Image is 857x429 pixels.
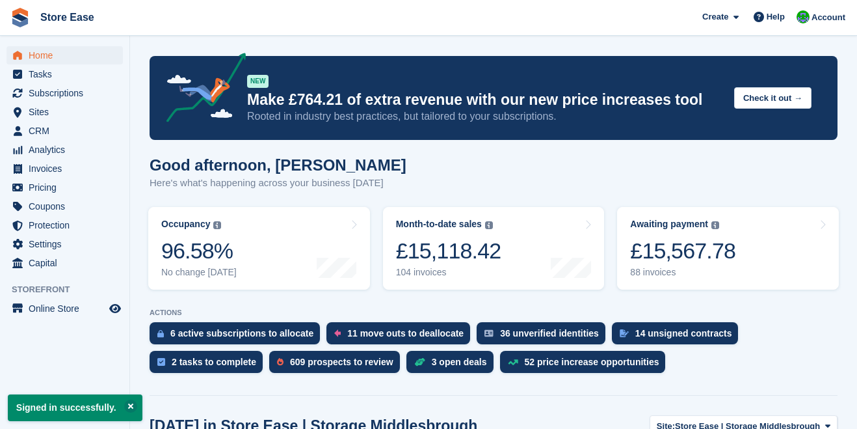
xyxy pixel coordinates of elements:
img: stora-icon-8386f47178a22dfd0bd8f6a31ec36ba5ce8667c1dd55bd0f319d3a0aa187defe.svg [10,8,30,27]
div: 36 unverified identities [500,328,599,339]
img: active_subscription_to_allocate_icon-d502201f5373d7db506a760aba3b589e785aa758c864c3986d89f69b8ff3... [157,329,164,338]
a: 2 tasks to complete [150,351,269,380]
span: Account [811,11,845,24]
div: 88 invoices [630,267,735,278]
img: Neal Smitheringale [797,10,810,23]
a: menu [7,46,123,64]
a: menu [7,159,123,178]
span: Tasks [29,65,107,83]
a: menu [7,254,123,272]
div: 6 active subscriptions to allocate [170,328,313,339]
a: menu [7,141,123,159]
a: menu [7,65,123,83]
div: Awaiting payment [630,219,708,230]
span: Sites [29,103,107,121]
img: task-75834270c22a3079a89374b754ae025e5fb1db73e45f91037f5363f120a921f8.svg [157,358,165,366]
div: 609 prospects to review [290,357,393,367]
a: menu [7,84,123,102]
div: 11 move outs to deallocate [347,328,464,339]
p: Signed in successfully. [8,394,142,421]
p: Here's what's happening across your business [DATE] [150,176,406,191]
div: 14 unsigned contracts [635,328,732,339]
a: 6 active subscriptions to allocate [150,322,326,351]
a: Month-to-date sales £15,118.42 104 invoices [383,207,605,290]
a: 3 open deals [406,351,500,380]
div: 104 invoices [396,267,501,278]
img: deal-1b604bf984904fb50ccaf53a9ad4b4a5d6e5aea283cecdc64d6e3604feb123c2.svg [414,357,425,367]
img: verify_identity-adf6edd0f0f0b5bbfe63781bf79b02c33cf7c696d77639b501bdc392416b5a36.svg [484,329,494,337]
a: menu [7,299,123,318]
button: Check it out → [734,87,811,109]
a: menu [7,235,123,253]
span: Protection [29,216,107,234]
a: Awaiting payment £15,567.78 88 invoices [617,207,839,290]
span: Capital [29,254,107,272]
a: Preview store [107,301,123,316]
img: icon-info-grey-7440780725fd019a000dd9b08b2336e03edf1995a4989e88bcd33f0948082b44.svg [711,221,719,229]
div: 2 tasks to complete [172,357,256,367]
a: 11 move outs to deallocate [326,322,477,351]
div: 96.58% [161,238,237,264]
p: Make £764.21 of extra revenue with our new price increases tool [247,90,724,109]
a: menu [7,216,123,234]
a: menu [7,122,123,140]
span: Pricing [29,178,107,197]
a: 609 prospects to review [269,351,406,380]
h1: Good afternoon, [PERSON_NAME] [150,156,406,174]
a: 52 price increase opportunities [500,351,672,380]
div: £15,118.42 [396,238,501,264]
p: ACTIONS [150,309,837,317]
span: Settings [29,235,107,253]
span: Analytics [29,141,107,159]
a: Occupancy 96.58% No change [DATE] [148,207,370,290]
img: price-adjustments-announcement-icon-8257ccfd72463d97f412b2fc003d46551f7dbcb40ab6d574587a9cd5c0d94... [155,53,246,127]
span: Invoices [29,159,107,178]
div: 52 price increase opportunities [525,357,659,367]
img: move_outs_to_deallocate_icon-f764333ba52eb49d3ac5e1228854f67142a1ed5810a6f6cc68b1a99e826820c5.svg [334,329,341,337]
span: Online Store [29,299,107,318]
span: Coupons [29,197,107,215]
img: icon-info-grey-7440780725fd019a000dd9b08b2336e03edf1995a4989e88bcd33f0948082b44.svg [213,221,221,229]
span: CRM [29,122,107,140]
a: 36 unverified identities [477,322,612,351]
span: Subscriptions [29,84,107,102]
span: Storefront [12,283,129,296]
div: Occupancy [161,219,210,230]
div: £15,567.78 [630,238,735,264]
div: No change [DATE] [161,267,237,278]
img: contract_signature_icon-13c848040528278c33f63329250d36e43548de30e8caae1d1a13099fd9432cc5.svg [620,329,629,337]
a: 14 unsigned contracts [612,322,745,351]
div: Month-to-date sales [396,219,482,230]
a: menu [7,197,123,215]
div: 3 open deals [432,357,487,367]
p: Rooted in industry best practices, but tailored to your subscriptions. [247,109,724,124]
a: menu [7,178,123,197]
span: Help [767,10,785,23]
img: price_increase_opportunities-93ffe204e8149a01c8c9dc8f82e8f89637d9d84a8eef4429ea346261dce0b2c0.svg [508,359,518,365]
span: Home [29,46,107,64]
img: icon-info-grey-7440780725fd019a000dd9b08b2336e03edf1995a4989e88bcd33f0948082b44.svg [485,221,493,229]
div: NEW [247,75,269,88]
img: prospect-51fa495bee0391a8d652442698ab0144808aea92771e9ea1ae160a38d050c398.svg [277,358,283,366]
a: Store Ease [35,7,99,28]
span: Create [702,10,728,23]
a: menu [7,103,123,121]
